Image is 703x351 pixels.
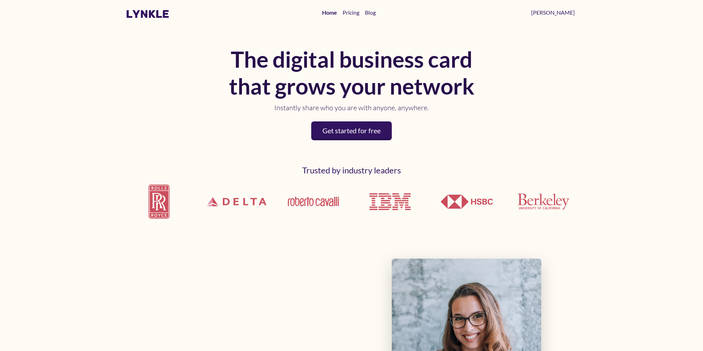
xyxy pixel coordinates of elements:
[226,103,477,113] p: Instantly share who you are with anyone, anywhere.
[319,6,340,20] a: Home
[126,7,169,21] a: lynkle
[364,175,416,228] img: IBM
[126,179,194,224] img: Rolls Royce
[226,46,477,100] h1: The digital business card that grows your network
[126,165,578,175] h2: Trusted by industry leaders
[528,6,578,20] a: [PERSON_NAME]
[340,6,362,20] a: Pricing
[362,6,379,20] a: Blog
[311,121,392,140] a: Get started for free
[203,177,271,226] img: Delta Airlines
[517,193,570,210] img: UCLA Berkeley
[287,196,339,207] img: Roberto Cavalli
[441,195,493,209] img: HSBC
